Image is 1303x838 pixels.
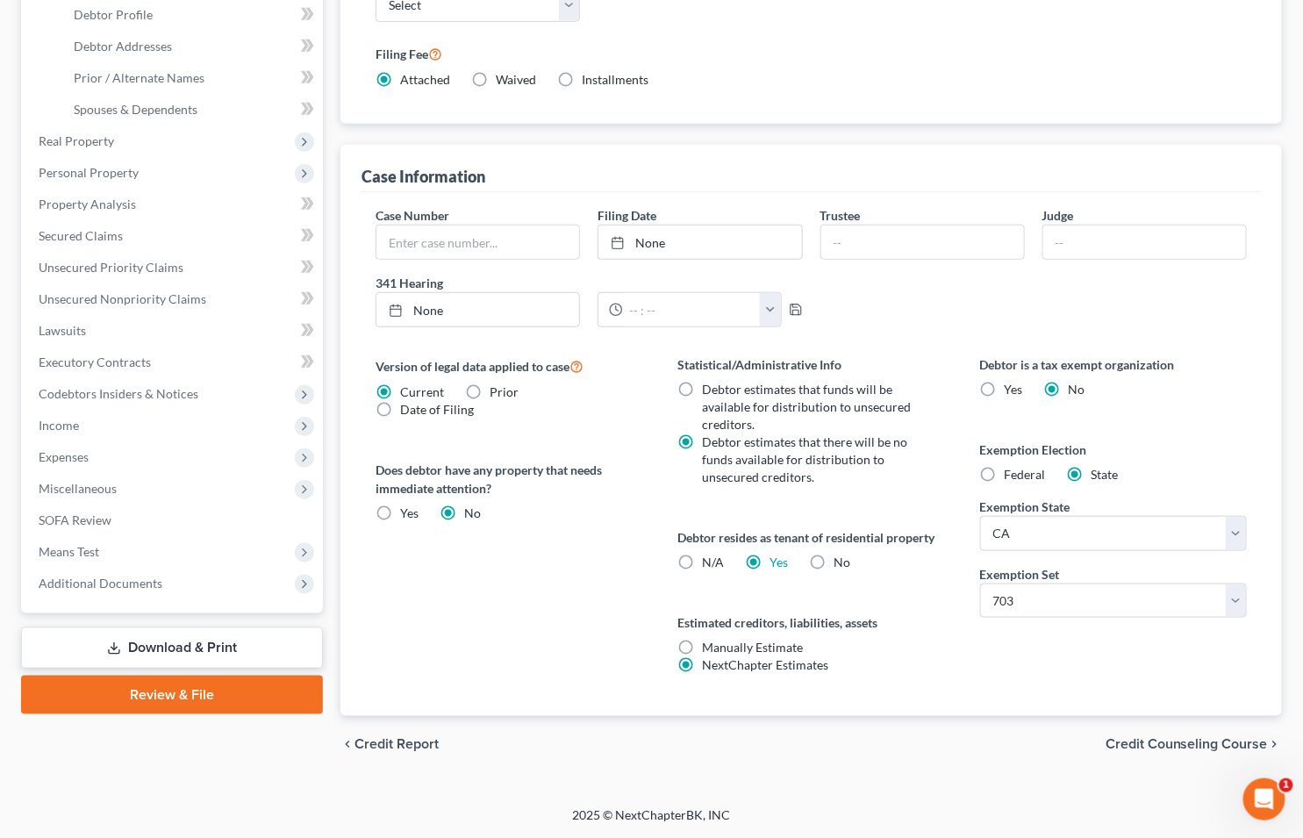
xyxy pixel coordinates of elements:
[74,7,153,22] span: Debtor Profile
[39,323,86,338] span: Lawsuits
[60,31,323,62] a: Debtor Addresses
[340,737,354,751] i: chevron_left
[980,440,1247,459] label: Exemption Election
[400,505,419,520] span: Yes
[623,293,761,326] input: -- : --
[362,166,485,187] div: Case Information
[980,355,1247,374] label: Debtor is a tax exempt organization
[21,627,323,669] a: Download & Print
[74,39,172,54] span: Debtor Addresses
[25,347,323,378] a: Executory Contracts
[490,384,519,399] span: Prior
[1106,737,1282,751] button: Credit Counseling Course chevron_right
[1042,206,1074,225] label: Judge
[496,72,536,87] span: Waived
[25,220,323,252] a: Secured Claims
[340,737,439,751] button: chevron_left Credit Report
[25,505,323,536] a: SOFA Review
[39,228,123,243] span: Secured Claims
[376,293,579,326] a: None
[39,197,136,211] span: Property Analysis
[376,461,642,498] label: Does debtor have any property that needs immediate attention?
[400,72,450,87] span: Attached
[1005,382,1023,397] span: Yes
[400,384,444,399] span: Current
[1243,778,1285,820] iframe: Intercom live chat
[74,102,197,117] span: Spouses & Dependents
[703,657,829,672] span: NextChapter Estimates
[1092,467,1119,482] span: State
[980,565,1060,584] label: Exemption Set
[354,737,439,751] span: Credit Report
[39,481,117,496] span: Miscellaneous
[376,226,579,259] input: Enter case number...
[376,206,449,225] label: Case Number
[821,226,1024,259] input: --
[400,402,474,417] span: Date of Filing
[25,252,323,283] a: Unsecured Priority Claims
[367,274,811,292] label: 341 Hearing
[39,449,89,464] span: Expenses
[376,355,642,376] label: Version of legal data applied to case
[25,283,323,315] a: Unsecured Nonpriority Claims
[60,94,323,125] a: Spouses & Dependents
[74,70,204,85] span: Prior / Alternate Names
[39,576,162,591] span: Additional Documents
[980,498,1070,516] label: Exemption State
[39,165,139,180] span: Personal Property
[598,226,801,259] a: None
[21,676,323,714] a: Review & File
[39,133,114,148] span: Real Property
[39,355,151,369] span: Executory Contracts
[703,640,804,655] span: Manually Estimate
[39,386,198,401] span: Codebtors Insiders & Notices
[1279,778,1293,792] span: 1
[25,189,323,220] a: Property Analysis
[703,555,725,569] span: N/A
[25,315,323,347] a: Lawsuits
[703,382,912,432] span: Debtor estimates that funds will be available for distribution to unsecured creditors.
[39,512,111,527] span: SOFA Review
[60,62,323,94] a: Prior / Alternate Names
[1106,737,1268,751] span: Credit Counseling Course
[1043,226,1246,259] input: --
[376,43,1247,64] label: Filing Fee
[820,206,861,225] label: Trustee
[39,544,99,559] span: Means Test
[582,72,648,87] span: Installments
[39,418,79,433] span: Income
[1005,467,1046,482] span: Federal
[464,505,481,520] span: No
[39,291,206,306] span: Unsecured Nonpriority Claims
[1069,382,1085,397] span: No
[770,555,789,569] a: Yes
[39,260,183,275] span: Unsecured Priority Claims
[703,434,908,484] span: Debtor estimates that there will be no funds available for distribution to unsecured creditors.
[1268,737,1282,751] i: chevron_right
[678,355,945,374] label: Statistical/Administrative Info
[598,206,656,225] label: Filing Date
[678,528,945,547] label: Debtor resides as tenant of residential property
[678,613,945,632] label: Estimated creditors, liabilities, assets
[834,555,851,569] span: No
